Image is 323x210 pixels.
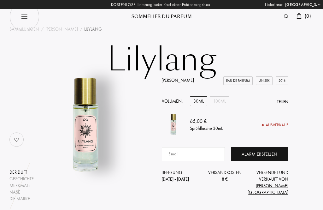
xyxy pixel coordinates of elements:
[265,2,284,8] span: Lieferland:
[9,182,34,189] div: Merkmale
[248,183,288,195] span: [PERSON_NAME] [GEOGRAPHIC_DATA]
[9,189,34,195] div: Nase
[231,147,288,161] div: Alarm erstellen
[256,76,273,85] div: Unisex
[5,42,318,77] h1: Lilylang
[10,133,23,146] img: no_like_p.png
[284,14,288,19] img: search_icn.svg
[32,71,138,177] img: Lilylang Sylvaine Delacourte
[276,76,288,85] div: 2016
[190,117,223,125] div: 65,00 €
[124,13,199,20] div: Sommelier du Parfum
[277,99,288,105] div: Teilen
[161,176,189,182] span: [DATE] - [DATE]
[190,96,207,106] div: 30mL
[162,147,225,161] input: Email
[262,122,288,128] div: Ausverkauf
[210,96,229,106] div: 100mL
[45,26,78,33] a: [PERSON_NAME]
[9,169,34,176] div: Der Duft
[222,176,228,182] span: 8 €
[84,26,102,33] div: Lilylang
[161,77,194,83] a: [PERSON_NAME]
[305,13,311,19] span: ( 0 )
[161,112,185,136] img: Lilylang Sylvaine Delacourte
[9,195,34,202] div: Die Marke
[246,169,288,196] div: Versendet und verkauft von
[204,169,246,183] div: Versandkosten
[223,76,253,85] div: Eau de Parfum
[9,176,34,182] div: Geschichte
[190,125,223,131] div: Sprühflasche 30mL
[297,13,302,19] img: cart.svg
[80,26,82,33] div: /
[161,96,186,106] div: Volumen:
[41,26,44,33] div: /
[9,2,39,32] img: burger_black.png
[161,169,204,183] div: Lieferung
